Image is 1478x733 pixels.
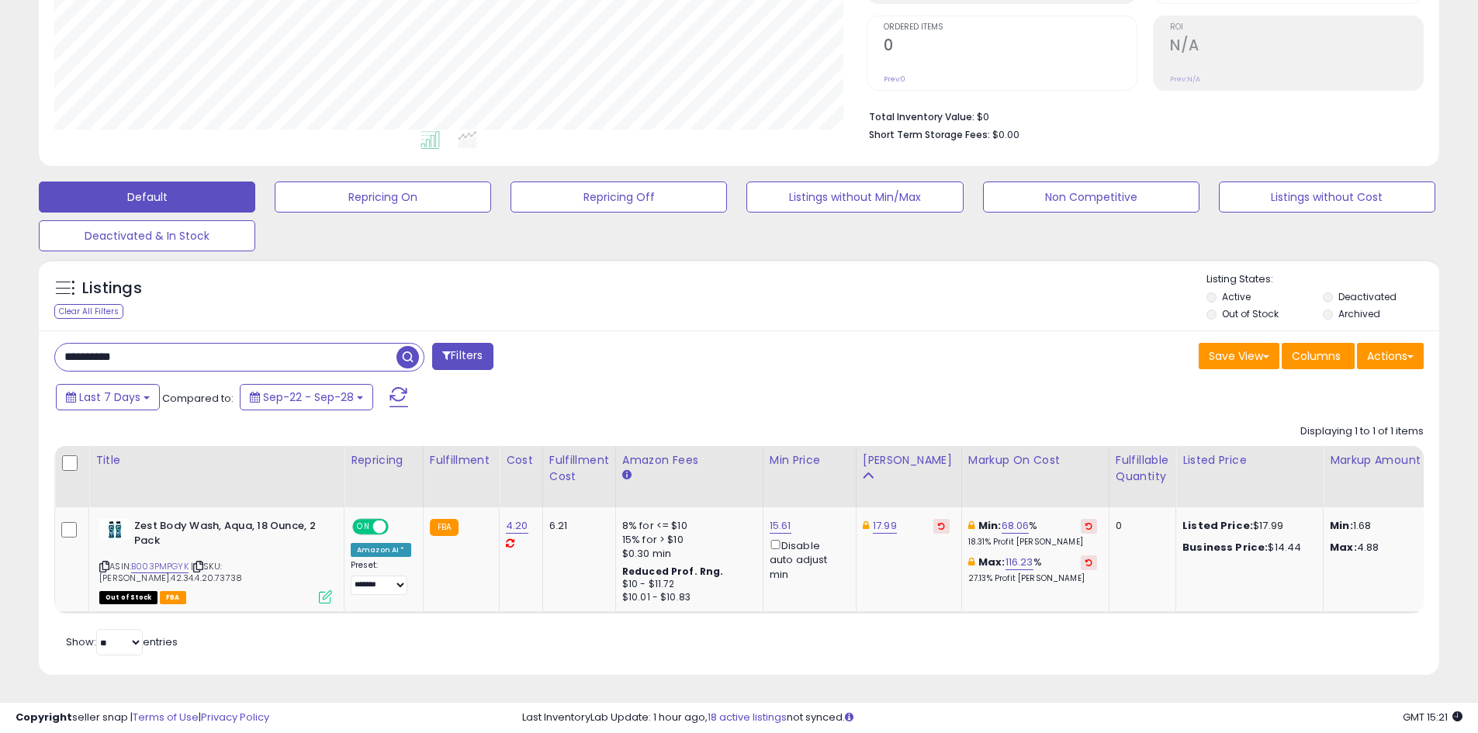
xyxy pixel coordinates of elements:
[1170,74,1200,84] small: Prev: N/A
[549,452,609,485] div: Fulfillment Cost
[354,520,373,534] span: ON
[1338,290,1397,303] label: Deactivated
[432,343,493,370] button: Filters
[1116,519,1164,533] div: 0
[82,278,142,299] h5: Listings
[622,547,751,561] div: $0.30 min
[622,519,751,533] div: 8% for <= $10
[1330,452,1464,468] div: Markup Amount
[968,452,1102,468] div: Markup on Cost
[1403,710,1462,724] span: 2025-10-8 15:21 GMT
[131,560,189,573] a: B003PMPGYK
[16,711,269,725] div: seller snap | |
[1300,424,1424,439] div: Displaying 1 to 1 of 1 items
[79,389,140,405] span: Last 7 Days
[1222,307,1279,320] label: Out of Stock
[99,591,157,604] span: All listings that are currently out of stock and unavailable for purchase on Amazon
[99,519,332,602] div: ASIN:
[99,519,130,540] img: 31pBq+6ExzL._SL40_.jpg
[770,537,844,582] div: Disable auto adjust min
[95,452,337,468] div: Title
[240,384,373,410] button: Sep-22 - Sep-28
[1002,518,1030,534] a: 68.06
[386,520,411,534] span: OFF
[622,578,751,591] div: $10 - $11.72
[978,555,1006,569] b: Max:
[1330,518,1353,533] strong: Min:
[1222,290,1251,303] label: Active
[56,384,160,410] button: Last 7 Days
[39,182,255,213] button: Default
[708,710,787,724] a: 18 active listings
[275,182,491,213] button: Repricing On
[978,518,1002,533] b: Min:
[133,710,199,724] a: Terms of Use
[16,710,72,724] strong: Copyright
[1182,541,1311,555] div: $14.44
[549,519,604,533] div: 6.21
[351,543,411,557] div: Amazon AI *
[869,128,990,141] b: Short Term Storage Fees:
[351,452,417,468] div: Repricing
[1006,555,1033,570] a: 116.23
[66,634,178,649] span: Show: entries
[622,468,632,482] small: Amazon Fees.
[1338,307,1380,320] label: Archived
[992,127,1019,142] span: $0.00
[622,452,756,468] div: Amazon Fees
[622,533,751,547] div: 15% for > $10
[869,110,974,123] b: Total Inventory Value:
[430,519,459,536] small: FBA
[622,591,751,604] div: $10.01 - $10.83
[863,452,955,468] div: [PERSON_NAME]
[968,555,1097,584] div: %
[522,711,1462,725] div: Last InventoryLab Update: 1 hour ago, not synced.
[869,106,1412,125] li: $0
[263,389,354,405] span: Sep-22 - Sep-28
[884,74,905,84] small: Prev: 0
[1170,36,1423,57] h2: N/A
[622,565,724,578] b: Reduced Prof. Rng.
[201,710,269,724] a: Privacy Policy
[1170,23,1423,32] span: ROI
[1292,348,1341,364] span: Columns
[1116,452,1169,485] div: Fulfillable Quantity
[1357,343,1424,369] button: Actions
[430,452,493,468] div: Fulfillment
[983,182,1199,213] button: Non Competitive
[884,36,1137,57] h2: 0
[1182,452,1317,468] div: Listed Price
[162,391,234,406] span: Compared to:
[160,591,186,604] span: FBA
[968,557,974,567] i: This overrides the store level max markup for this listing
[1085,558,1092,566] i: Revert to store-level Max Markup
[1182,519,1311,533] div: $17.99
[968,537,1097,548] p: 18.31% Profit [PERSON_NAME]
[1330,540,1357,555] strong: Max:
[1330,541,1459,555] p: 4.88
[1182,540,1268,555] b: Business Price:
[1206,272,1439,287] p: Listing States:
[54,304,123,319] div: Clear All Filters
[1085,522,1092,530] i: Revert to store-level Min Markup
[1219,182,1435,213] button: Listings without Cost
[1282,343,1355,369] button: Columns
[511,182,727,213] button: Repricing Off
[746,182,963,213] button: Listings without Min/Max
[770,452,850,468] div: Min Price
[884,23,1137,32] span: Ordered Items
[506,452,536,468] div: Cost
[1182,518,1253,533] b: Listed Price:
[968,520,974,531] i: This overrides the store level min markup for this listing
[39,220,255,251] button: Deactivated & In Stock
[134,519,323,551] b: Zest Body Wash, Aqua, 18 Ounce, 2 Pack
[506,518,528,534] a: 4.20
[961,446,1109,507] th: The percentage added to the cost of goods (COGS) that forms the calculator for Min & Max prices.
[99,560,242,583] span: | SKU: [PERSON_NAME].42.34.4.20.73738
[1199,343,1279,369] button: Save View
[968,519,1097,548] div: %
[1330,519,1459,533] p: 1.68
[968,573,1097,584] p: 27.13% Profit [PERSON_NAME]
[873,518,897,534] a: 17.99
[351,560,411,595] div: Preset:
